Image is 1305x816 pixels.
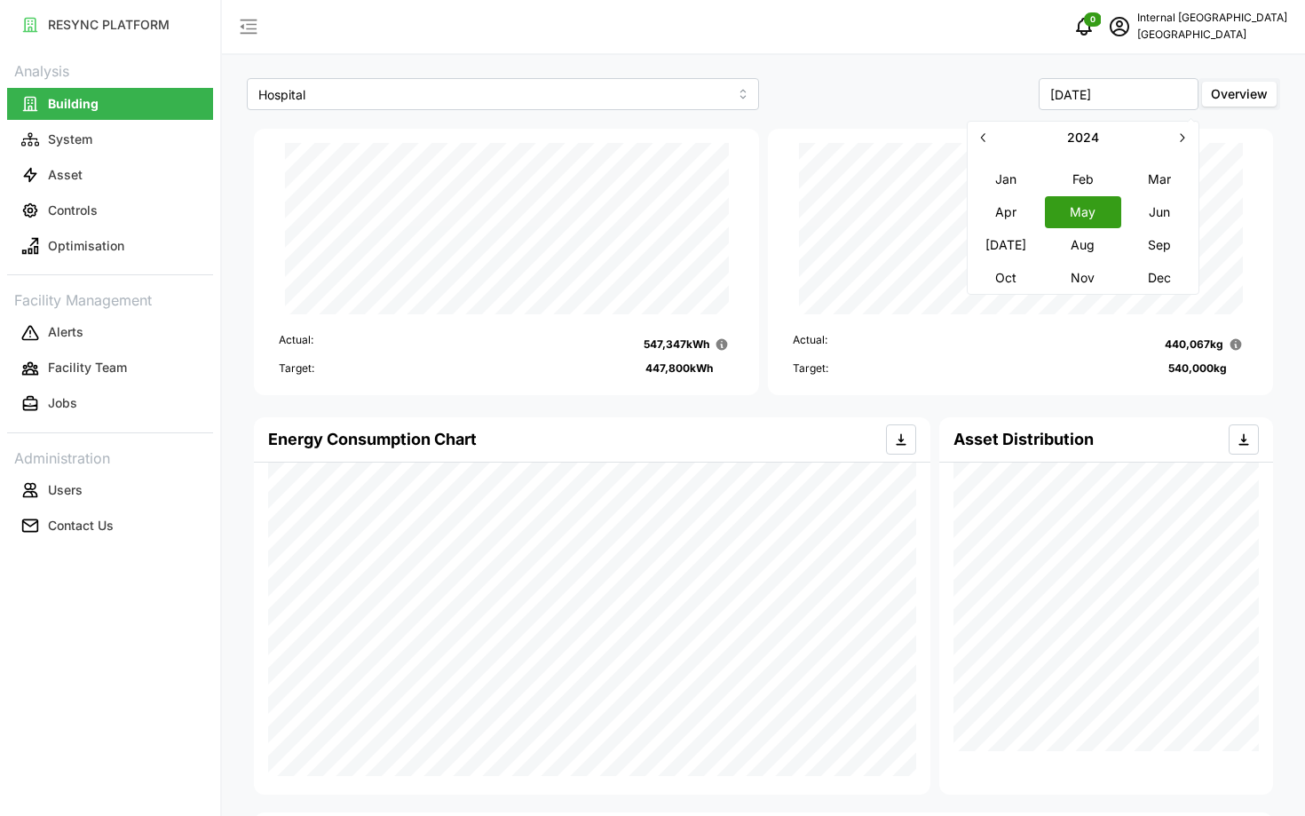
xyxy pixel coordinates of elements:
[1066,9,1102,44] button: notifications
[7,88,213,120] button: Building
[48,394,77,412] p: Jobs
[1121,162,1198,194] button: Mar
[7,157,213,193] a: Asset
[968,162,1044,194] button: Jan
[1000,122,1167,154] button: 2024
[7,472,213,508] a: Users
[953,428,1094,451] h4: Asset Distribution
[1211,86,1268,101] span: Overview
[7,386,213,422] a: Jobs
[7,388,213,420] button: Jobs
[1121,228,1198,260] button: Sep
[48,95,99,113] p: Building
[968,195,1044,227] button: Apr
[644,337,709,353] p: 547,347 kWh
[967,121,1199,295] div: Select Month
[48,359,127,376] p: Facility Team
[48,481,83,499] p: Users
[7,57,213,83] p: Analysis
[645,360,713,377] p: 447,800 kWh
[7,86,213,122] a: Building
[48,237,124,255] p: Optimisation
[7,230,213,262] button: Optimisation
[1045,162,1121,194] button: Feb
[7,351,213,386] a: Facility Team
[1165,337,1223,353] p: 440,067 kg
[7,317,213,349] button: Alerts
[793,360,828,377] p: Target:
[7,194,213,226] button: Controls
[48,16,170,34] p: RESYNC PLATFORM
[1039,78,1198,110] input: Select Month
[1168,360,1227,377] p: 540,000 kg
[1121,195,1198,227] button: Jun
[7,315,213,351] a: Alerts
[279,360,314,377] p: Target:
[48,166,83,184] p: Asset
[48,202,98,219] p: Controls
[7,286,213,312] p: Facility Management
[7,444,213,470] p: Administration
[48,517,114,535] p: Contact Us
[968,261,1044,293] button: Oct
[7,510,213,542] button: Contact Us
[7,123,213,155] button: System
[968,228,1044,260] button: [DATE]
[279,332,313,357] p: Actual:
[7,7,213,43] a: RESYNC PLATFORM
[1137,10,1287,27] p: Internal [GEOGRAPHIC_DATA]
[7,159,213,191] button: Asset
[1121,261,1198,293] button: Dec
[48,131,92,148] p: System
[7,122,213,157] a: System
[1045,261,1121,293] button: Nov
[268,428,477,451] h4: Energy Consumption Chart
[7,353,213,384] button: Facility Team
[7,228,213,264] a: Optimisation
[1090,13,1095,26] span: 0
[7,474,213,506] button: Users
[7,9,213,41] button: RESYNC PLATFORM
[7,193,213,228] a: Controls
[1137,27,1287,44] p: [GEOGRAPHIC_DATA]
[48,323,83,341] p: Alerts
[793,332,827,357] p: Actual:
[1045,228,1121,260] button: Aug
[1045,195,1121,227] button: May
[1102,9,1137,44] button: schedule
[7,508,213,543] a: Contact Us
